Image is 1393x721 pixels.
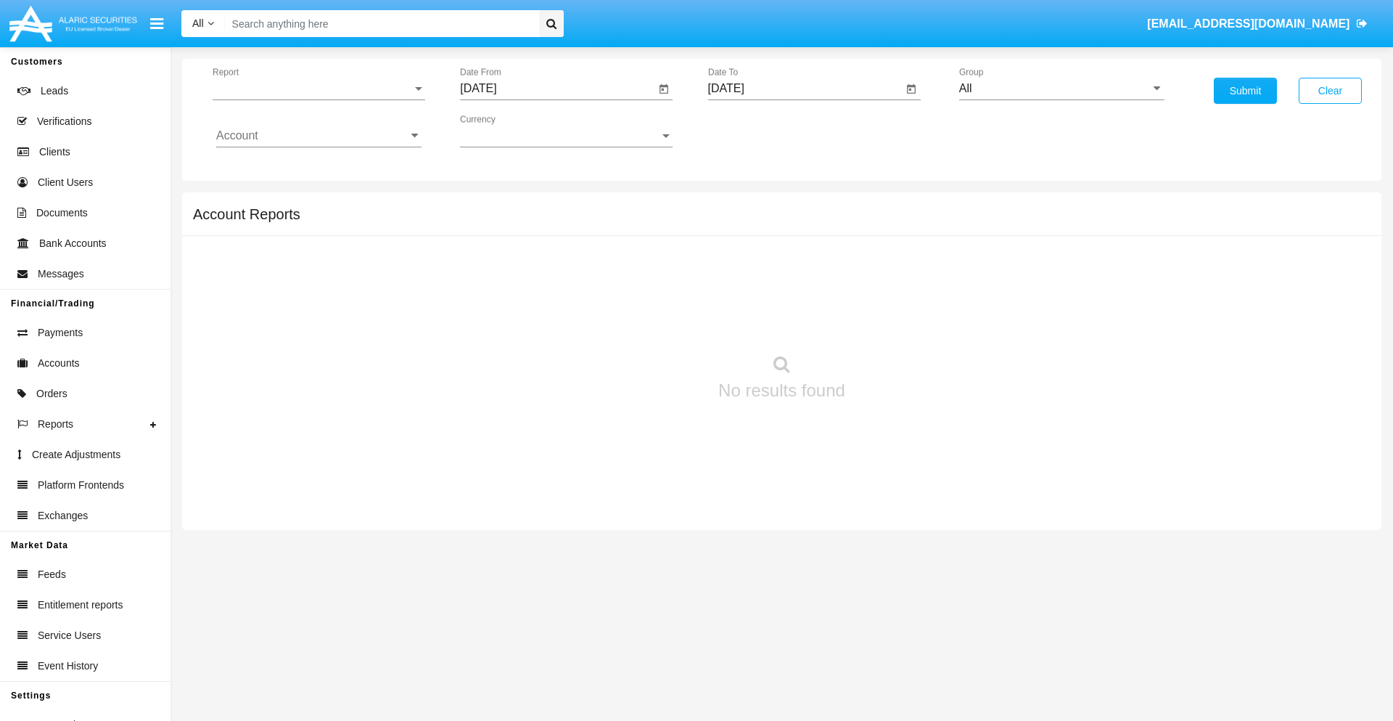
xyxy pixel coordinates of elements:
span: Currency [460,129,659,142]
span: Report [213,82,412,95]
span: Entitlement reports [38,598,123,613]
h5: Account Reports [193,208,300,220]
img: Logo image [7,2,139,45]
span: Exchanges [38,508,88,524]
span: [EMAIL_ADDRESS][DOMAIN_NAME] [1147,17,1349,30]
p: No results found [718,378,845,404]
span: Payments [38,325,83,341]
span: Verifications [37,114,91,129]
span: Leads [41,83,68,99]
input: Search [225,10,534,37]
span: Create Adjustments [32,447,120,463]
a: All [181,16,225,31]
span: Platform Frontends [38,478,124,493]
span: Reports [38,417,73,432]
button: Clear [1299,78,1362,104]
span: Orders [36,386,67,402]
button: Submit [1214,78,1277,104]
span: Bank Accounts [39,236,107,251]
a: [EMAIL_ADDRESS][DOMAIN_NAME] [1141,4,1375,44]
span: Feeds [38,567,66,582]
span: Messages [38,266,84,282]
span: Clients [39,144,70,160]
button: Open calendar [903,81,920,98]
button: Open calendar [655,81,673,98]
span: Service Users [38,628,101,643]
span: Accounts [38,356,80,371]
span: Event History [38,659,98,674]
span: Client Users [38,175,93,190]
span: Documents [36,205,88,221]
span: All [192,17,204,29]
